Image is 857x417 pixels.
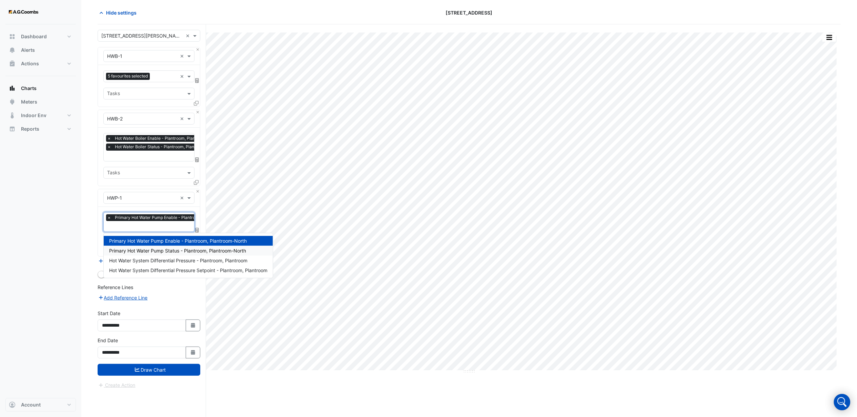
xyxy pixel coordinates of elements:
[194,227,200,233] span: Choose Function
[8,5,39,19] img: Company Logo
[113,144,220,150] span: Hot Water Boiler Status - Plantroom, Plantroom-North
[109,267,267,273] span: Hot Water System Differential Pressure Setpoint - Plantroom, Plantroom
[109,258,247,263] span: Hot Water System Differential Pressure - Plantroom, Plantroom
[113,135,221,142] span: Hot Water Boiler Enable - Plantroom, Plantroom-North
[106,9,137,16] span: Hide settings
[194,100,199,106] span: Clone Favourites and Tasks from this Equipment to other Equipment
[21,47,35,53] span: Alerts
[180,73,186,80] span: Clear
[106,214,112,221] span: ×
[180,115,186,122] span: Clear
[190,350,196,355] fa-icon: Select Date
[180,194,186,201] span: Clear
[106,169,120,178] div: Tasks
[5,95,76,109] button: Meters
[21,401,41,408] span: Account
[5,43,76,57] button: Alerts
[194,157,200,162] span: Choose Function
[196,189,200,194] button: Close
[196,47,200,52] button: Close
[98,337,118,344] label: End Date
[21,112,46,119] span: Indoor Env
[106,135,112,142] span: ×
[5,398,76,412] button: Account
[113,214,238,221] span: Primary Hot Water Pump Enable - Plantroom, Plantroom-North
[21,85,37,92] span: Charts
[9,98,16,105] app-icon: Meters
[98,382,136,388] app-escalated-ticket-create-button: Please draw the charts first
[98,294,148,302] button: Add Reference Line
[5,30,76,43] button: Dashboard
[109,248,246,254] span: Primary Hot Water Pump Status - Plantroom, Plantroom-North
[822,33,836,42] button: More Options
[9,112,16,119] app-icon: Indoor Env
[21,98,37,105] span: Meters
[98,364,200,376] button: Draw Chart
[9,85,16,92] app-icon: Charts
[98,257,139,265] button: Add Equipment
[21,126,39,132] span: Reports
[98,310,120,317] label: Start Date
[106,90,120,98] div: Tasks
[106,73,150,80] span: 5 favourites selected
[5,109,76,122] button: Indoor Env
[103,233,273,278] ng-dropdown-panel: Options list
[9,126,16,132] app-icon: Reports
[834,394,850,410] div: Open Intercom Messenger
[196,110,200,114] button: Close
[194,78,200,83] span: Choose Function
[98,284,133,291] label: Reference Lines
[5,82,76,95] button: Charts
[109,238,247,244] span: Primary Hot Water Pump Enable - Plantroom, Plantroom-North
[9,47,16,53] app-icon: Alerts
[9,60,16,67] app-icon: Actions
[9,33,16,40] app-icon: Dashboard
[194,179,199,185] span: Clone Favourites and Tasks from this Equipment to other Equipment
[180,52,186,60] span: Clear
[98,7,141,19] button: Hide settings
[21,33,47,40] span: Dashboard
[5,57,76,70] button: Actions
[186,32,191,39] span: Clear
[446,9,493,16] span: [STREET_ADDRESS]
[106,144,112,150] span: ×
[21,60,39,67] span: Actions
[190,323,196,328] fa-icon: Select Date
[5,122,76,136] button: Reports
